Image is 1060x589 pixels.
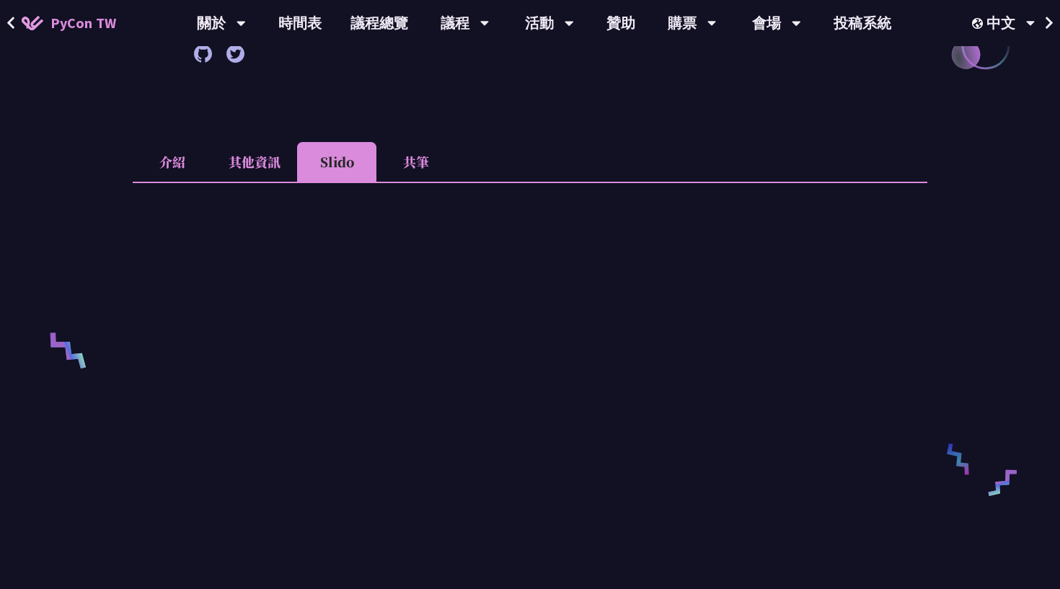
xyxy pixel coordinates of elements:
[133,142,212,182] li: 介紹
[50,12,116,34] span: PyCon TW
[297,142,376,182] li: Slido
[212,142,297,182] li: 其他資訊
[22,16,43,30] img: Home icon of PyCon TW 2025
[972,18,986,29] img: Locale Icon
[376,142,456,182] li: 共筆
[7,5,131,41] a: PyCon TW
